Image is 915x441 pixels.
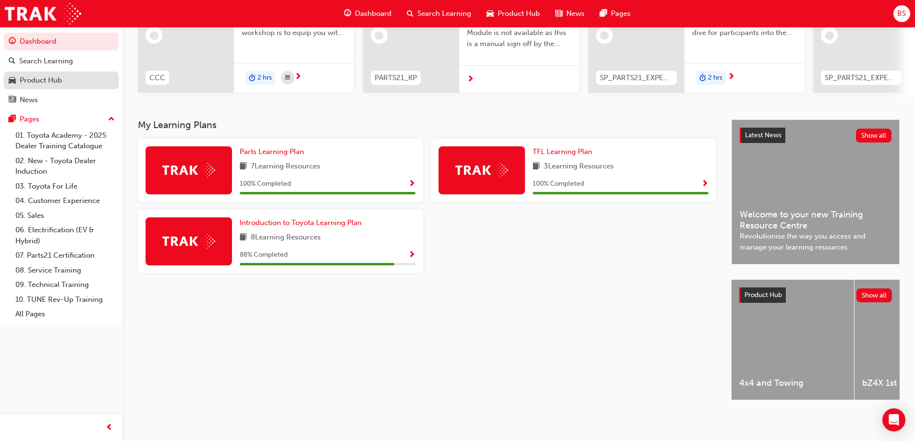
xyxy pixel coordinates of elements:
img: Trak [162,234,215,249]
span: PARTS21_KP [375,72,417,83]
a: pages-iconPages [592,4,638,24]
h3: My Learning Plans [138,119,716,131]
a: 01. Toyota Academy - 2025 Dealer Training Catalogue [12,128,119,154]
span: book-icon [240,232,247,244]
button: Show Progress [701,178,708,190]
span: news-icon [555,8,562,20]
div: Open Intercom Messenger [882,408,905,431]
span: news-icon [9,96,16,105]
span: Revolutionise the way you access and manage your learning resources. [740,231,891,252]
span: 3 Learning Resources [544,161,614,173]
span: SP_PARTS21_EXPERTP1_1223_EL [600,72,673,83]
span: 4x4 and Towing [739,378,846,389]
span: SP_PARTS21_EXPERTP2_1223_EL [825,72,898,83]
span: Product Hub [498,8,540,19]
span: learningRecordVerb_NONE-icon [600,31,609,40]
a: 10. TUNE Rev-Up Training [12,292,119,307]
span: prev-icon [106,422,113,434]
a: Search Learning [4,52,119,70]
span: learningRecordVerb_NONE-icon [825,31,834,40]
span: Show Progress [701,180,708,189]
span: book-icon [533,161,540,173]
span: 7 Learning Resources [251,161,320,173]
a: 04. Customer Experience [12,193,119,208]
a: 06. Electrification (EV & Hybrid) [12,223,119,248]
div: Product Hub [20,75,62,86]
span: 2 hrs [708,72,722,83]
button: Pages [4,110,119,128]
span: Latest News [745,131,781,139]
a: Introduction to Toyota Learning Plan [240,217,366,228]
span: next-icon [467,75,474,84]
span: Pages [611,8,631,19]
span: CCC [149,72,165,83]
a: Latest NewsShow all [740,128,891,143]
span: TFL Learning Plan [533,147,592,156]
span: book-icon [240,161,247,173]
a: 05. Sales [12,208,119,223]
span: calendar-icon [285,72,290,84]
img: Trak [5,3,81,24]
span: Show Progress [408,251,415,260]
span: next-icon [728,73,735,82]
a: 4x4 and Towing [732,280,854,400]
span: car-icon [487,8,494,20]
a: car-iconProduct Hub [479,4,548,24]
span: learningRecordVerb_NONE-icon [375,31,383,40]
button: DashboardSearch LearningProduct HubNews [4,31,119,110]
span: duration-icon [249,72,256,84]
a: 09. Technical Training [12,277,119,292]
a: All Pages [12,307,119,322]
span: 88 % Completed [240,250,288,261]
span: Dashboard [355,8,391,19]
a: Dashboard [4,33,119,50]
img: Trak [162,163,215,178]
button: Show all [856,288,892,302]
a: Parts Learning Plan [240,146,308,157]
a: news-iconNews [548,4,592,24]
img: Trak [455,163,508,178]
a: 02. New - Toyota Dealer Induction [12,154,119,179]
a: TFL Learning Plan [533,146,596,157]
div: News [20,95,38,106]
a: Product Hub [4,72,119,89]
span: News [566,8,585,19]
span: pages-icon [600,8,607,20]
span: Show Progress [408,180,415,189]
span: 100 % Completed [533,179,584,190]
span: Introduction to Toyota Learning Plan [240,218,362,227]
button: Show Progress [408,178,415,190]
span: Welcome to your new Training Resource Centre [740,209,891,231]
span: 100 % Completed [240,179,291,190]
button: Show Progress [408,249,415,261]
span: duration-icon [699,72,706,84]
span: guage-icon [344,8,351,20]
span: learningRecordVerb_NONE-icon [150,31,159,40]
span: next-icon [294,73,302,82]
span: up-icon [108,113,115,126]
a: Product HubShow all [739,287,892,303]
a: 03. Toyota For Life [12,179,119,194]
a: Latest NewsShow allWelcome to your new Training Resource CentreRevolutionise the way you access a... [732,119,900,264]
button: Show all [856,129,892,143]
span: 8 Learning Resources [251,232,321,244]
span: Product Hub [744,291,782,299]
span: car-icon [9,76,16,85]
button: BS [893,5,910,22]
div: Pages [20,114,39,125]
span: BS [897,8,906,19]
span: pages-icon [9,115,16,124]
a: 07. Parts21 Certification [12,248,119,263]
span: Search Learning [417,8,471,19]
div: Search Learning [19,56,73,67]
span: search-icon [407,8,414,20]
a: guage-iconDashboard [336,4,399,24]
span: guage-icon [9,37,16,46]
a: search-iconSearch Learning [399,4,479,24]
span: Please note: The eLearning Module is not available as this is a manual sign off by the Dealer Pro... [467,17,572,49]
span: 2 hrs [257,72,272,83]
a: News [4,91,119,109]
span: Parts Learning Plan [240,147,304,156]
span: search-icon [9,57,15,66]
